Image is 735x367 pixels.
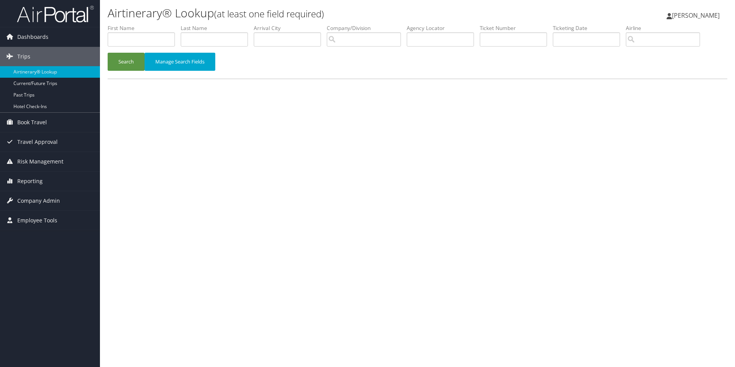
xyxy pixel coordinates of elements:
[17,113,47,132] span: Book Travel
[254,24,327,32] label: Arrival City
[145,53,215,71] button: Manage Search Fields
[407,24,480,32] label: Agency Locator
[17,47,30,66] span: Trips
[108,53,145,71] button: Search
[17,5,94,23] img: airportal-logo.png
[108,5,521,21] h1: Airtinerary® Lookup
[327,24,407,32] label: Company/Division
[17,191,60,210] span: Company Admin
[667,4,727,27] a: [PERSON_NAME]
[17,211,57,230] span: Employee Tools
[17,132,58,152] span: Travel Approval
[108,24,181,32] label: First Name
[181,24,254,32] label: Last Name
[553,24,626,32] label: Ticketing Date
[214,7,324,20] small: (at least one field required)
[672,11,720,20] span: [PERSON_NAME]
[17,27,48,47] span: Dashboards
[17,172,43,191] span: Reporting
[17,152,63,171] span: Risk Management
[626,24,706,32] label: Airline
[480,24,553,32] label: Ticket Number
